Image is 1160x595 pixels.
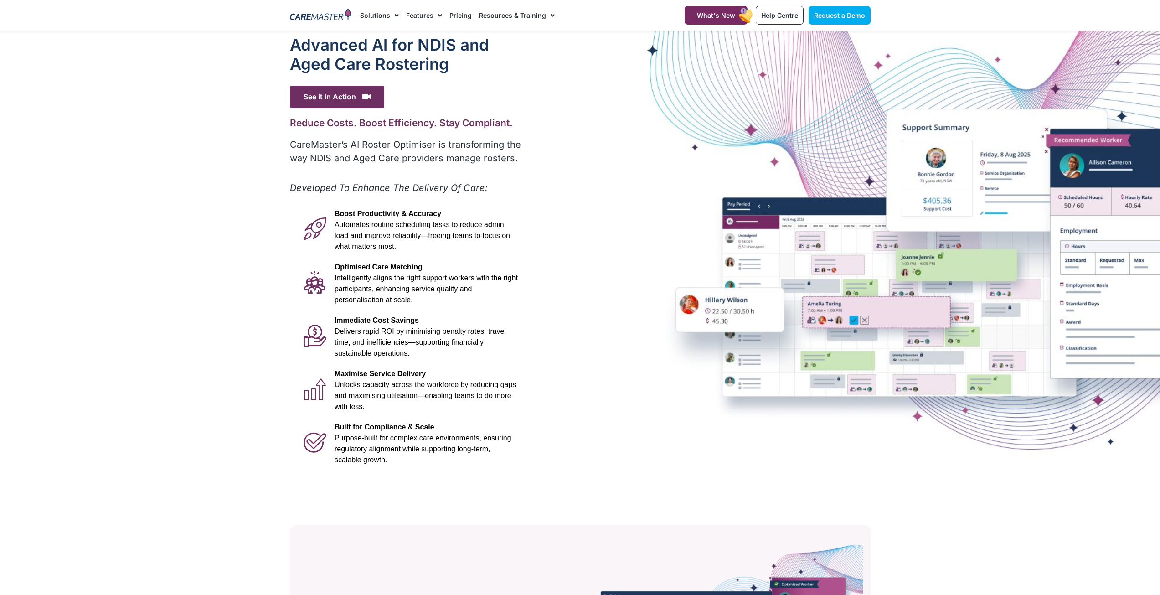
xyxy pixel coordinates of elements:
[290,35,523,73] h1: Advanced Al for NDIS and Aged Care Rostering
[756,6,804,25] a: Help Centre
[290,182,488,193] em: Developed To Enhance The Delivery Of Care:
[335,370,426,378] span: Maximise Service Delivery
[335,381,516,410] span: Unlocks capacity across the workforce by reducing gaps and maximising utilisation—enabling teams ...
[809,6,871,25] a: Request a Demo
[761,11,798,19] span: Help Centre
[335,327,506,357] span: Delivers rapid ROI by minimising penalty rates, travel time, and inefficiencies—supporting financ...
[814,11,865,19] span: Request a Demo
[335,221,510,250] span: Automates routine scheduling tasks to reduce admin load and improve reliability—freeing teams to ...
[290,9,351,22] img: CareMaster Logo
[335,210,441,217] span: Boost Productivity & Accuracy
[290,117,523,129] h2: Reduce Costs. Boost Efficiency. Stay Compliant.
[335,263,423,271] span: Optimised Care Matching
[290,86,384,108] span: See it in Action
[335,423,434,431] span: Built for Compliance & Scale
[335,316,419,324] span: Immediate Cost Savings
[290,138,523,165] p: CareMaster’s AI Roster Optimiser is transforming the way NDIS and Aged Care providers manage rost...
[697,11,735,19] span: What's New
[335,274,518,304] span: Intelligently aligns the right support workers with the right participants, enhancing service qua...
[335,434,511,464] span: Purpose-built for complex care environments, ensuring regulatory alignment while supporting long-...
[685,6,748,25] a: What's New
